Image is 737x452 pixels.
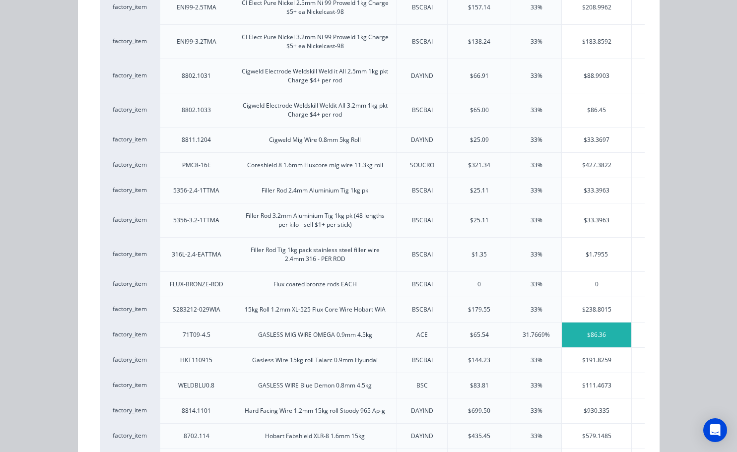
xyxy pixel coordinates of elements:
div: Gasless Wire 15kg roll Talarc 0.9mm Hyundai [252,356,378,365]
div: DAYIND [411,406,433,415]
div: $88.9903 [562,59,631,93]
div: 33% [531,381,542,390]
div: $65.54 [470,330,489,339]
div: $191.8259 [562,348,631,373]
div: $33.3697 [562,128,631,152]
div: $579.1485 [562,424,631,449]
div: ACE [416,330,428,339]
div: DAYIND [411,71,433,80]
div: $5.00 [632,238,688,271]
div: $427.3822 [562,153,631,178]
div: 31.7669% [523,330,550,339]
div: $699.50 [468,406,490,415]
div: factory_item [100,152,160,178]
div: BSCBAI [412,356,433,365]
div: HKT110915 [180,356,212,365]
div: factory_item [100,398,160,423]
div: Filler Rod Tig 1kg pack stainless steel filler wire 2.4mm 316 - PER ROD [241,246,389,263]
div: BSCBAI [412,280,433,289]
div: $4.00 [632,272,688,297]
div: $157.14 [468,3,490,12]
div: DAYIND [411,135,433,144]
div: $111.4673 [562,373,631,398]
div: BSCBAI [412,216,433,225]
div: 0 [477,280,481,289]
div: 5356-2.4-1TTMA [173,186,219,195]
div: BSCBAI [412,37,433,46]
div: $581.00 [632,424,688,449]
div: 8814.1101 [182,406,211,415]
div: factory_item [100,203,160,237]
div: factory_item [100,347,160,373]
div: $179.55 [468,305,490,314]
div: factory_item [100,127,160,152]
div: $1.35 [471,250,487,259]
div: BSCBAI [412,3,433,12]
div: factory_item [100,237,160,271]
div: Cigweld Electrode Weldskill Weld it All 2.5mm 1kg pkt Charge $4+ per rod [241,67,389,85]
div: 8811.1204 [182,135,211,144]
div: $86.36 [632,323,688,347]
div: 33% [531,305,542,314]
div: $183.8592 [562,25,631,59]
div: $65.00 [470,106,489,115]
div: Coreshield 8 1.6mm Fluxcore mig wire 11.3kg roll [247,161,383,170]
div: $86.45 [562,93,631,127]
div: $435.45 [468,432,490,441]
div: GASLESS WIRE Blue Demon 0.8mm 4.5kg [258,381,372,390]
div: 8702.114 [184,432,209,441]
div: WELDBLU0.8 [178,381,214,390]
div: $86.36 [562,323,631,347]
div: DAYIND [411,432,433,441]
div: factory_item [100,271,160,297]
div: factory_item [100,93,160,127]
div: $89.09 [632,59,688,93]
div: 0 [562,272,631,297]
div: $33.3963 [562,203,631,237]
div: factory_item [100,24,160,59]
div: 33% [531,37,542,46]
div: CI Elect Pure Nickel 3.2mm Ni 99 Proweld 1kg Charge $5+ ea Nickelcast-98 [241,33,389,51]
div: $909.09 [632,398,688,423]
div: BSC [416,381,428,390]
div: 33% [531,161,542,170]
div: $33.50 [632,203,688,237]
div: factory_item [100,423,160,449]
div: Filler Rod 2.4mm Aluminium Tig 1kg pk [262,186,368,195]
div: $33.50 [632,178,688,203]
div: $240.00 [632,297,688,322]
div: 15kg Roll 1.2mm XL-525 Flux Core Wire Hobart WIA [245,305,386,314]
div: 8802.1033 [182,106,211,115]
div: $138.24 [468,37,490,46]
div: 33% [531,432,542,441]
div: PMC8-16E [182,161,211,170]
div: 71T09-4.5 [183,330,210,339]
div: Hard Facing Wire 1.2mm 15kg roll Stoody 965 Ap-g [245,406,385,415]
div: $86.36 [632,93,688,127]
div: 33% [531,356,542,365]
div: 33% [531,106,542,115]
div: $25.09 [470,135,489,144]
div: Open Intercom Messenger [703,418,727,442]
div: 33% [531,250,542,259]
div: factory_item [100,373,160,398]
div: ENI99-3.2TMA [177,37,216,46]
div: SOUCRO [410,161,434,170]
div: BSCBAI [412,305,433,314]
div: $930.335 [562,398,631,423]
div: $1.7955 [562,238,631,271]
div: $192.32 [632,348,688,373]
div: 33% [531,135,542,144]
div: BSCBAI [412,186,433,195]
div: $33.3963 [562,178,631,203]
div: $33.63 [632,128,688,152]
div: $321.34 [468,161,490,170]
div: Cigweld Mig Wire 0.8mm 5kg Roll [269,135,361,144]
div: FLUX-BRONZE-ROD [170,280,223,289]
div: 33% [531,406,542,415]
div: $25.11 [470,216,489,225]
div: BSCBAI [412,250,433,259]
div: $25.11 [470,186,489,195]
div: GASLESS MIG WIRE OMEGA 0.9mm 4.5kg [258,330,372,339]
div: S283212-029WIA [173,305,220,314]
